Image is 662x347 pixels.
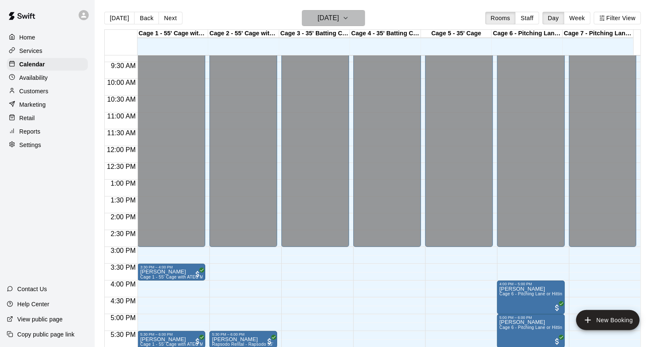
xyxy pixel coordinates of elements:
[105,129,138,137] span: 11:30 AM
[208,30,279,38] div: Cage 2 - 55' Cage with ATEC M3X 2.0 Baseball Pitching Machine
[500,325,587,330] span: Cage 6 - Pitching Lane or Hitting (35' Cage)
[594,12,641,24] button: Filter View
[109,264,138,271] span: 3:30 PM
[265,337,274,346] span: All customers have paid
[109,197,138,204] span: 1:30 PM
[279,30,350,38] div: Cage 3 - 35' Batting Cage
[497,281,565,314] div: 4:00 PM – 5:00 PM: Justin Williamson
[19,114,35,122] p: Retail
[19,127,40,136] p: Reports
[19,141,41,149] p: Settings
[302,10,365,26] button: [DATE]
[109,213,138,221] span: 2:00 PM
[19,87,48,95] p: Customers
[563,30,634,38] div: Cage 7 - Pitching Lane or 70' Cage for live at-bats
[492,30,563,38] div: Cage 6 - Pitching Lane or Hitting (35' Cage)
[7,31,88,44] a: Home
[109,297,138,305] span: 4:30 PM
[138,264,205,281] div: 3:30 PM – 4:00 PM: Sara Di Ruscio
[109,230,138,237] span: 2:30 PM
[17,330,74,339] p: Copy public page link
[7,125,88,138] a: Reports
[7,85,88,97] a: Customers
[19,100,46,109] p: Marketing
[193,270,202,279] span: All customers have paid
[212,342,415,347] span: Rapsodo Rental - Rapsodo 55' Cage with ATEC M3X 2.0 Pitching Machine with Auto Feeder (Cage 2)
[576,310,640,330] button: add
[485,12,516,24] button: Rooms
[19,74,48,82] p: Availability
[553,304,561,312] span: All customers have paid
[105,79,138,86] span: 10:00 AM
[159,12,182,24] button: Next
[421,30,492,38] div: Cage 5 - 35' Cage
[19,47,42,55] p: Services
[7,112,88,124] a: Retail
[19,33,35,42] p: Home
[500,282,562,286] div: 4:00 PM – 5:00 PM
[140,342,305,347] span: Cage 1 - 55' Cage with ATEC M3X 2.0 Baseball Pitching Machine with Auto Feeder
[212,332,275,336] div: 5:30 PM – 6:00 PM
[17,285,47,293] p: Contact Us
[19,60,45,68] p: Calendar
[134,12,159,24] button: Back
[105,113,138,120] span: 11:00 AM
[515,12,539,24] button: Staff
[17,315,63,323] p: View public page
[109,247,138,254] span: 3:00 PM
[318,12,339,24] h6: [DATE]
[543,12,564,24] button: Day
[7,139,88,151] a: Settings
[140,275,305,279] span: Cage 1 - 55' Cage with ATEC M3X 2.0 Baseball Pitching Machine with Auto Feeder
[105,96,138,103] span: 10:30 AM
[138,30,209,38] div: Cage 1 - 55' Cage with ATEC M3X 2.0 Baseball Pitching Machine
[109,314,138,321] span: 5:00 PM
[109,331,138,338] span: 5:30 PM
[500,292,587,296] span: Cage 6 - Pitching Lane or Hitting (35' Cage)
[104,12,135,24] button: [DATE]
[500,315,562,320] div: 5:00 PM – 6:00 PM
[105,163,138,170] span: 12:30 PM
[7,45,88,57] a: Services
[105,146,138,153] span: 12:00 PM
[140,332,203,336] div: 5:30 PM – 6:00 PM
[193,337,202,346] span: All customers have paid
[7,58,88,71] a: Calendar
[140,265,203,269] div: 3:30 PM – 4:00 PM
[7,71,88,84] a: Availability
[109,62,138,69] span: 9:30 AM
[564,12,591,24] button: Week
[109,281,138,288] span: 4:00 PM
[350,30,421,38] div: Cage 4 - 35' Batting Cage
[7,98,88,111] a: Marketing
[17,300,49,308] p: Help Center
[109,180,138,187] span: 1:00 PM
[553,337,561,346] span: All customers have paid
